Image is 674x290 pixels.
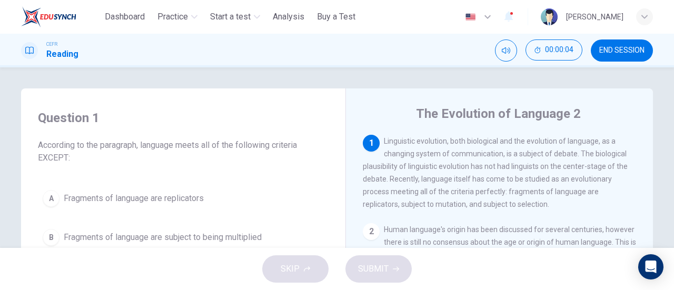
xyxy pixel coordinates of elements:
[313,7,360,26] button: Buy a Test
[101,7,149,26] button: Dashboard
[317,11,355,23] span: Buy a Test
[38,139,329,164] span: According to the paragraph, language meets all of the following criteria EXCEPT:
[46,48,78,61] h1: Reading
[38,185,329,212] button: AFragments of language are replicators
[38,224,329,251] button: BFragments of language are subject to being multiplied
[526,39,582,61] button: 00:00:04
[38,109,329,126] h4: Question 1
[599,46,645,55] span: END SESSION
[43,190,60,207] div: A
[206,7,264,26] button: Start a test
[157,11,188,23] span: Practice
[416,105,581,122] h4: The Evolution of Language 2
[545,46,573,54] span: 00:00:04
[21,6,101,27] a: ELTC logo
[526,39,582,62] div: Hide
[269,7,309,26] button: Analysis
[591,39,653,62] button: END SESSION
[153,7,202,26] button: Practice
[566,11,623,23] div: [PERSON_NAME]
[210,11,251,23] span: Start a test
[64,192,204,205] span: Fragments of language are replicators
[273,11,304,23] span: Analysis
[46,41,57,48] span: CEFR
[464,13,477,21] img: en
[495,39,517,62] div: Mute
[105,11,145,23] span: Dashboard
[638,254,663,279] div: Open Intercom Messenger
[363,137,628,208] span: Linguistic evolution, both biological and the evolution of language, as a changing system of comm...
[64,231,262,244] span: Fragments of language are subject to being multiplied
[363,223,380,240] div: 2
[43,229,60,246] div: B
[541,8,558,25] img: Profile picture
[363,135,380,152] div: 1
[21,6,76,27] img: ELTC logo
